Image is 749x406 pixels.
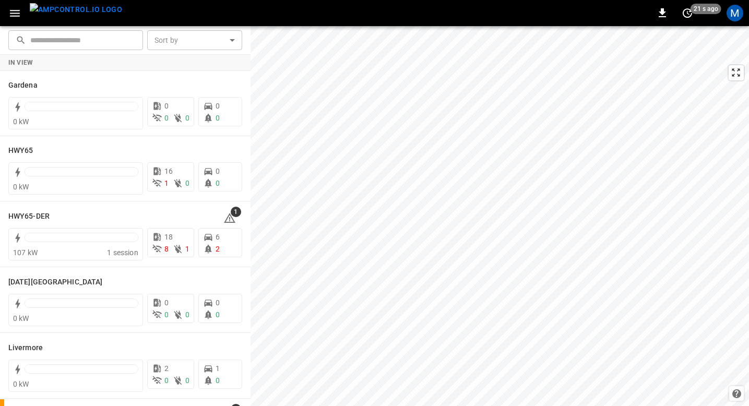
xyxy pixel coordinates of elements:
[727,5,743,21] div: profile-icon
[216,233,220,241] span: 6
[8,145,33,157] h6: HWY65
[30,3,122,16] img: ampcontrol.io logo
[164,114,169,122] span: 0
[164,102,169,110] span: 0
[164,233,173,241] span: 18
[8,277,102,288] h6: Karma Center
[185,179,189,187] span: 0
[185,311,189,319] span: 0
[216,179,220,187] span: 0
[216,376,220,385] span: 0
[185,376,189,385] span: 0
[216,298,220,307] span: 0
[13,314,29,323] span: 0 kW
[216,245,220,253] span: 2
[679,5,696,21] button: set refresh interval
[691,4,721,14] span: 21 s ago
[216,114,220,122] span: 0
[185,114,189,122] span: 0
[231,207,241,217] span: 1
[13,380,29,388] span: 0 kW
[216,167,220,175] span: 0
[164,311,169,319] span: 0
[164,245,169,253] span: 8
[164,167,173,175] span: 16
[8,211,50,222] h6: HWY65-DER
[164,364,169,373] span: 2
[185,245,189,253] span: 1
[216,311,220,319] span: 0
[216,102,220,110] span: 0
[107,248,138,257] span: 1 session
[13,248,38,257] span: 107 kW
[8,59,33,66] strong: In View
[13,183,29,191] span: 0 kW
[164,376,169,385] span: 0
[251,26,749,406] canvas: Map
[216,364,220,373] span: 1
[164,298,169,307] span: 0
[13,117,29,126] span: 0 kW
[8,80,38,91] h6: Gardena
[8,342,43,354] h6: Livermore
[164,179,169,187] span: 1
